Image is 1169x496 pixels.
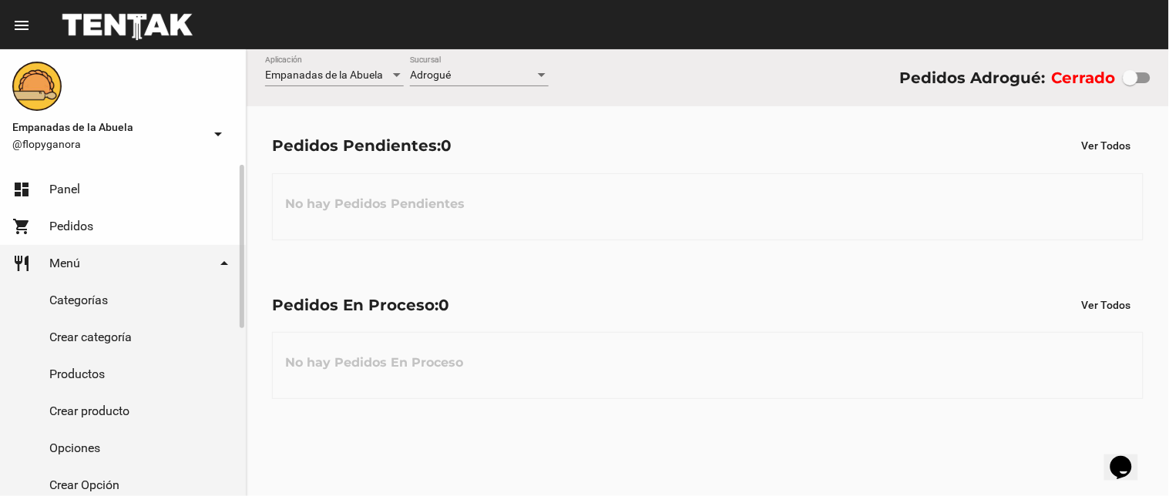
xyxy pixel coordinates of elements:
mat-icon: restaurant [12,254,31,273]
span: 0 [441,136,452,155]
mat-icon: menu [12,16,31,35]
mat-icon: arrow_drop_down [215,254,233,273]
mat-icon: dashboard [12,180,31,199]
span: Ver Todos [1082,139,1131,152]
mat-icon: arrow_drop_down [209,125,227,143]
span: Panel [49,182,80,197]
div: Pedidos Pendientes: [272,133,452,158]
img: f0136945-ed32-4f7c-91e3-a375bc4bb2c5.png [12,62,62,111]
h3: No hay Pedidos En Proceso [273,340,475,386]
div: Pedidos Adrogué: [899,65,1045,90]
iframe: chat widget [1104,434,1154,481]
span: 0 [438,296,449,314]
span: Pedidos [49,219,93,234]
span: Adrogué [410,69,451,81]
div: Pedidos En Proceso: [272,293,449,317]
mat-icon: shopping_cart [12,217,31,236]
button: Ver Todos [1070,132,1144,159]
span: Menú [49,256,80,271]
button: Ver Todos [1070,291,1144,319]
h3: No hay Pedidos Pendientes [273,181,477,227]
span: @flopyganora [12,136,203,152]
label: Cerrado [1052,65,1116,90]
span: Empanadas de la Abuela [12,118,203,136]
span: Empanadas de la Abuela [265,69,383,81]
span: Ver Todos [1082,299,1131,311]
